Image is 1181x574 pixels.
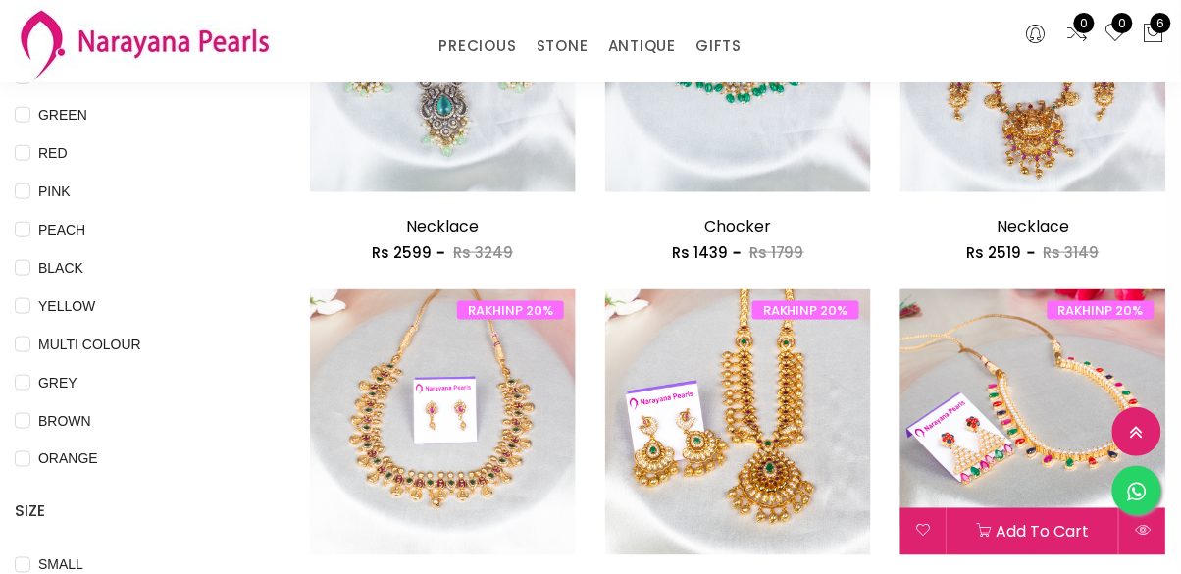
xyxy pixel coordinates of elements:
[438,31,516,61] a: PRECIOUS
[749,242,804,263] span: Rs 1799
[672,242,728,263] span: Rs 1439
[1143,22,1166,47] button: 6
[457,301,564,320] span: RAKHINP 20%
[1104,22,1128,47] a: 0
[30,448,106,470] span: ORANGE
[30,142,76,164] span: RED
[948,508,1119,555] button: Add to cart
[30,181,78,202] span: PINK
[608,31,677,61] a: ANTIQUE
[1044,242,1100,263] span: Rs 3149
[967,242,1022,263] span: Rs 2519
[30,219,93,240] span: PEACH
[1066,22,1090,47] a: 0
[30,372,85,393] span: GREY
[453,242,513,263] span: Rs 3249
[30,410,99,432] span: BROWN
[695,31,742,61] a: GIFTS
[1112,13,1133,33] span: 0
[704,215,771,237] a: Chocker
[752,301,859,320] span: RAKHINP 20%
[372,242,432,263] span: Rs 2599
[1120,508,1166,555] button: Quick View
[15,500,251,524] h4: SIZE
[30,334,149,355] span: MULTI COLOUR
[1074,13,1095,33] span: 0
[30,295,103,317] span: YELLOW
[900,508,947,555] button: Add to wishlist
[537,31,589,61] a: STONE
[406,215,479,237] a: Necklace
[997,215,1069,237] a: Necklace
[30,257,91,279] span: BLACK
[1151,13,1171,33] span: 6
[1048,301,1155,320] span: RAKHINP 20%
[30,104,95,126] span: GREEN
